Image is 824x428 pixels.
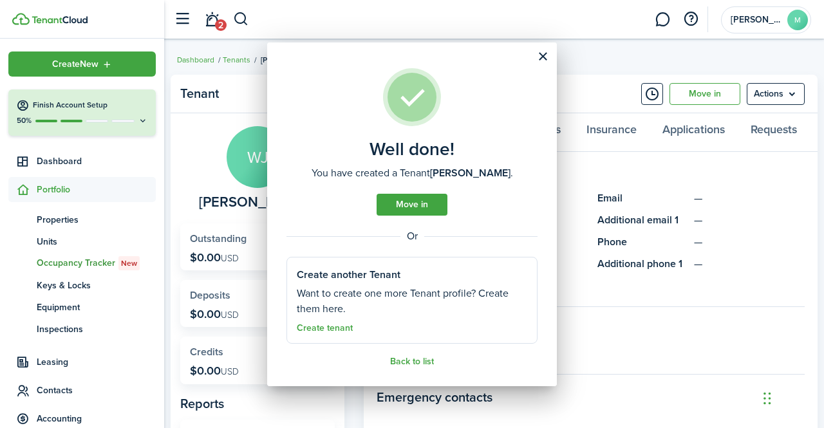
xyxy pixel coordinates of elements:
[430,165,510,180] b: [PERSON_NAME]
[370,139,454,160] well-done-title: Well done!
[377,194,447,216] a: Move in
[297,267,400,283] well-done-section-title: Create another Tenant
[390,357,434,367] a: Back to list
[760,366,824,428] iframe: Chat Widget
[532,46,554,68] button: Close modal
[297,323,353,333] a: Create tenant
[312,165,513,181] well-done-description: You have created a Tenant .
[297,286,527,317] well-done-section-description: Want to create one more Tenant profile? Create them here.
[286,228,538,244] well-done-separator: Or
[763,379,771,418] div: Drag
